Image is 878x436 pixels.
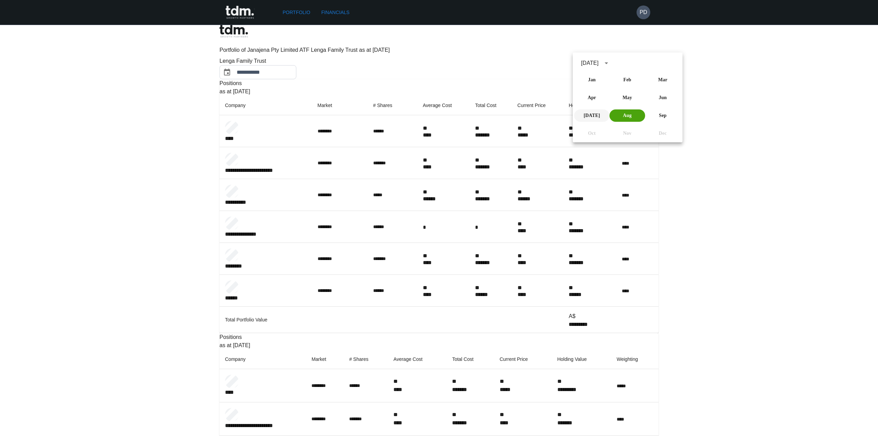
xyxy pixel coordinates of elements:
[219,341,658,350] p: as at [DATE]
[645,109,680,122] button: Sep
[344,350,388,369] th: # Shares
[312,96,368,115] th: Market
[219,79,658,87] p: Positions
[219,87,658,96] p: as at [DATE]
[368,96,417,115] th: # Shares
[219,350,306,369] th: Company
[219,46,658,54] p: Portfolio of Janajena Pty Limited ATF Lenga Family Trust as at [DATE]
[447,350,494,369] th: Total Cost
[563,96,616,115] th: Holding Value
[569,312,611,320] p: A$
[470,96,512,115] th: Total Cost
[640,8,647,16] h6: PD
[220,66,234,79] button: Choose date, selected date is Aug 31, 2025
[609,109,645,122] button: Aug
[574,74,609,86] button: Jan
[609,74,645,86] button: Feb
[574,109,609,122] button: [DATE]
[637,5,650,19] button: PD
[601,57,612,69] button: calendar view is open, switch to year view
[494,350,552,369] th: Current Price
[645,92,680,104] button: Jun
[219,333,658,341] p: Positions
[219,307,563,333] td: Total Portfolio Value
[552,350,611,369] th: Holding Value
[512,96,563,115] th: Current Price
[574,92,609,104] button: Apr
[417,96,470,115] th: Average Cost
[388,350,447,369] th: Average Cost
[609,92,645,104] button: May
[280,6,313,19] a: Portfolio
[645,74,680,86] button: Mar
[306,350,344,369] th: Market
[611,350,658,369] th: Weighting
[581,59,598,67] div: [DATE]
[219,57,322,65] div: Lenga Family Trust
[319,6,352,19] a: Financials
[219,96,312,115] th: Company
